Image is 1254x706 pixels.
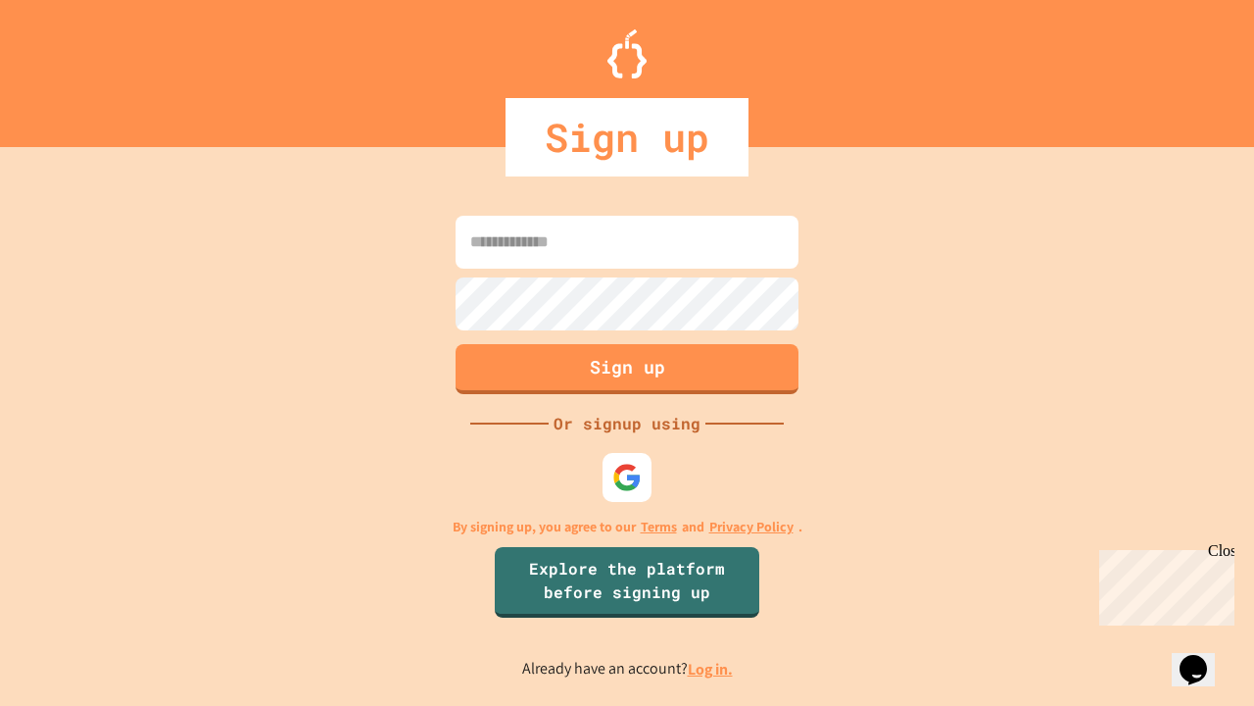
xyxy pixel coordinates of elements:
[549,412,705,435] div: Or signup using
[612,463,642,492] img: google-icon.svg
[456,344,798,394] button: Sign up
[495,547,759,618] a: Explore the platform before signing up
[607,29,647,78] img: Logo.svg
[709,517,794,537] a: Privacy Policy
[641,517,677,537] a: Terms
[1172,628,1234,686] iframe: chat widget
[522,657,733,681] p: Already have an account?
[688,659,733,680] a: Log in.
[8,8,135,125] div: Chat with us now!Close
[453,517,802,537] p: By signing up, you agree to our and .
[1091,542,1234,626] iframe: chat widget
[506,98,748,176] div: Sign up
